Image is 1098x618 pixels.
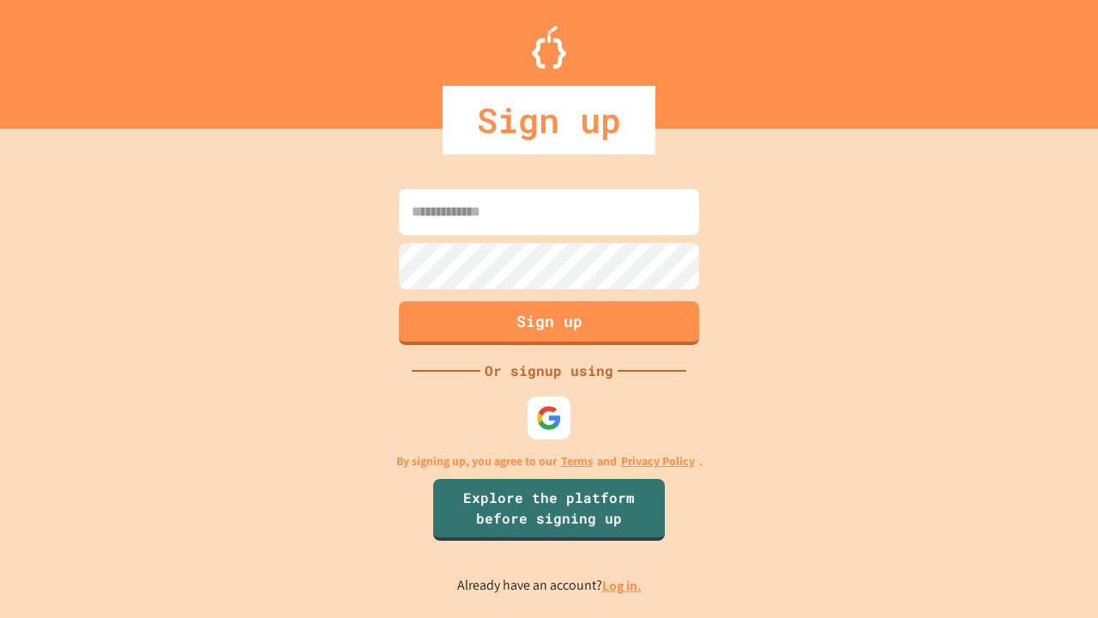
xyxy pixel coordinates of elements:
[602,577,642,595] a: Log in.
[536,405,562,431] img: google-icon.svg
[399,301,699,345] button: Sign up
[396,452,703,470] p: By signing up, you agree to our and .
[443,86,655,154] div: Sign up
[532,26,566,69] img: Logo.svg
[457,575,642,597] p: Already have an account?
[480,360,618,381] div: Or signup using
[561,452,593,470] a: Terms
[433,479,665,541] a: Explore the platform before signing up
[621,452,695,470] a: Privacy Policy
